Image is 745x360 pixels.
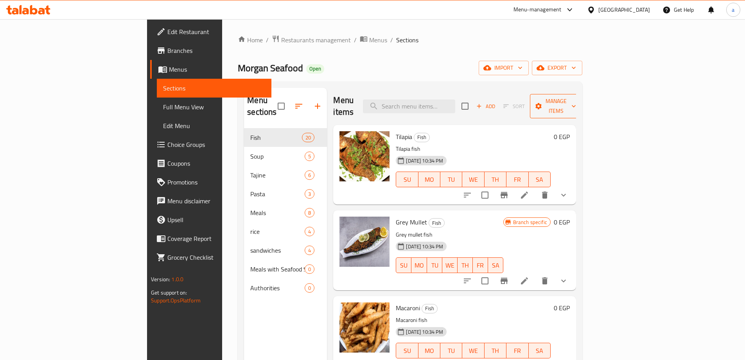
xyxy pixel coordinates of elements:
div: Tajine [250,170,305,180]
button: Branch-specific-item [495,271,513,290]
span: SA [491,260,500,271]
button: sort-choices [458,271,477,290]
div: items [305,152,314,161]
span: Authorities [250,283,305,293]
span: TU [430,260,439,271]
a: Menus [150,60,271,79]
nav: breadcrumb [238,35,582,45]
span: import [485,63,522,73]
a: Sections [157,79,271,98]
div: items [302,133,314,142]
span: Coupons [167,159,265,168]
a: Choice Groups [150,135,271,154]
span: TU [443,174,459,185]
span: Upsell [167,215,265,224]
span: export [538,63,576,73]
span: SA [532,174,548,185]
div: Authorities0 [244,279,327,297]
span: Meals [250,208,305,217]
a: Grocery Checklist [150,248,271,267]
div: Fish [414,133,430,142]
span: Sort sections [289,97,308,116]
p: Macaroni fish [396,315,551,325]
span: MO [415,260,424,271]
div: Open [306,64,324,74]
span: Manage items [536,96,576,116]
span: TH [488,345,503,356]
span: Select all sections [273,98,289,114]
span: 8 [305,209,314,217]
span: Sections [163,83,265,93]
button: SA [529,343,551,358]
span: Meals with Seafood Soup [250,264,305,274]
span: SU [399,345,415,356]
button: Add section [308,97,327,116]
div: Pasta [250,189,305,199]
button: TU [427,257,442,273]
a: Branches [150,41,271,60]
span: Sections [396,35,418,45]
span: Grey Mullet [396,216,427,228]
button: show more [554,271,573,290]
a: Promotions [150,173,271,192]
span: 0 [305,284,314,292]
a: Coupons [150,154,271,173]
span: Tilapia [396,131,412,143]
span: Fish [422,304,437,313]
span: sandwiches [250,246,305,255]
span: Branch specific [510,219,550,226]
span: [DATE] 10:34 PM [403,243,446,250]
div: items [305,264,314,274]
span: Select to update [477,273,493,289]
span: TU [443,345,459,356]
span: Get support on: [151,288,187,298]
span: WE [465,345,481,356]
a: Edit menu item [520,190,529,200]
span: Branches [167,46,265,55]
img: Macaroni [339,302,390,353]
button: SU [396,172,418,187]
span: WE [465,174,481,185]
span: FR [510,174,525,185]
button: import [479,61,529,75]
span: TH [488,174,503,185]
a: Menu disclaimer [150,192,271,210]
button: SU [396,343,418,358]
div: rice4 [244,222,327,241]
span: Choice Groups [167,140,265,149]
div: Fish20 [244,128,327,147]
span: MO [422,345,437,356]
span: Fish [250,133,302,142]
span: Open [306,65,324,72]
span: Coverage Report [167,234,265,243]
button: SA [529,172,551,187]
span: FR [510,345,525,356]
button: WE [462,343,484,358]
input: search [363,99,455,113]
div: Meals8 [244,203,327,222]
a: Coverage Report [150,229,271,248]
span: Restaurants management [281,35,351,45]
img: Tilapia [339,131,390,181]
span: Fish [429,219,444,228]
nav: Menu sections [244,125,327,300]
span: [DATE] 10:34 PM [403,328,446,336]
button: delete [535,271,554,290]
a: Edit Restaurant [150,22,271,41]
button: TH [485,343,506,358]
span: Add [475,102,496,111]
div: items [305,208,314,217]
span: [DATE] 10:34 PM [403,157,446,165]
span: 4 [305,228,314,235]
div: Meals with Seafood Soup0 [244,260,327,279]
span: MO [422,174,437,185]
h6: 0 EGP [554,131,570,142]
a: Restaurants management [272,35,351,45]
span: rice [250,227,305,236]
button: FR [506,343,528,358]
span: Menus [369,35,387,45]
